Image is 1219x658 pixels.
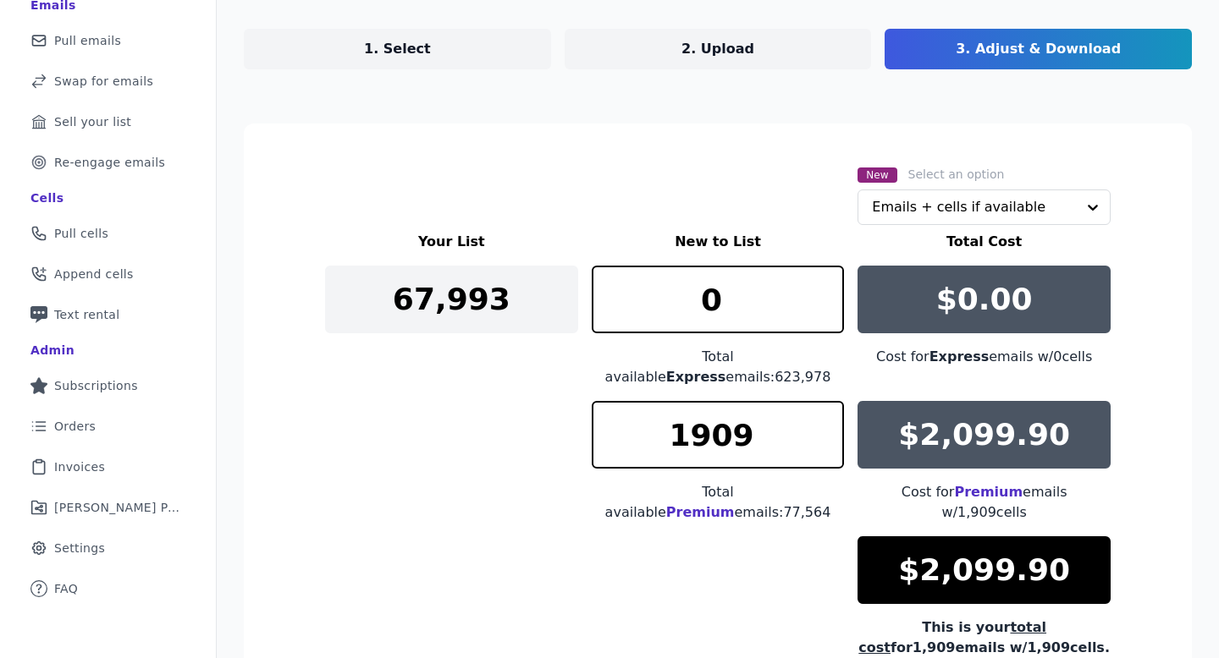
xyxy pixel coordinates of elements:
span: Append cells [54,266,134,282]
h3: Your List [325,232,578,252]
a: Pull emails [14,22,202,59]
span: Sell your list [54,113,131,130]
p: $0.00 [936,282,1033,316]
span: Express [666,369,726,385]
span: Premium [954,484,1023,500]
a: [PERSON_NAME] Performance [14,489,202,526]
a: Orders [14,408,202,445]
a: Subscriptions [14,367,202,404]
label: Select an option [908,166,1005,183]
span: Premium [666,504,735,520]
span: Swap for emails [54,73,153,90]
a: Re-engage emails [14,144,202,181]
a: Swap for emails [14,63,202,100]
p: 1. Select [364,39,431,59]
p: 67,993 [393,282,510,316]
span: FAQ [54,580,78,597]
a: Text rental [14,296,202,333]
a: 1. Select [244,29,551,69]
span: Re-engage emails [54,154,165,171]
span: Express [929,348,990,365]
div: Cells [30,189,63,206]
p: $2,099.90 [898,553,1070,587]
span: Pull cells [54,225,108,242]
div: Total available emails: 77,564 [592,482,845,523]
h3: Total Cost [858,232,1111,252]
div: Total available emails: 623,978 [592,347,845,387]
a: 2. Upload [565,29,872,69]
a: Settings [14,529,202,567]
a: Invoices [14,448,202,485]
a: Append cells [14,255,202,293]
div: This is your for 1,909 emails w/ 1,909 cells. [858,617,1111,658]
span: Orders [54,418,96,435]
h3: New to List [592,232,845,252]
span: Settings [54,540,105,557]
span: Pull emails [54,32,121,49]
span: Subscriptions [54,377,138,394]
a: Sell your list [14,103,202,140]
a: 3. Adjust & Download [885,29,1192,69]
div: Cost for emails w/ 0 cells [858,347,1111,367]
span: New [858,167,896,183]
p: 3. Adjust & Download [956,39,1121,59]
div: Admin [30,342,74,359]
p: 2. Upload [681,39,754,59]
a: Pull cells [14,215,202,252]
span: Text rental [54,306,120,323]
p: $2,099.90 [898,418,1070,452]
div: Cost for emails w/ 1,909 cells [858,482,1111,523]
span: Invoices [54,458,105,475]
a: FAQ [14,570,202,607]
span: [PERSON_NAME] Performance [54,499,182,516]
